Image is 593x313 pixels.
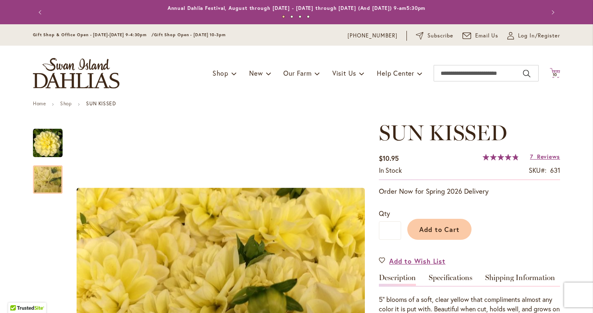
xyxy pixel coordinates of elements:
button: 10 [550,68,560,79]
a: 7 Reviews [530,153,560,160]
span: $10.95 [379,154,399,162]
button: Previous [33,4,49,21]
div: SUN KISSED [33,157,63,194]
span: 7 [530,153,533,160]
div: 631 [550,166,560,175]
span: In stock [379,166,402,174]
button: 2 of 4 [290,15,293,18]
p: Order Now for Spring 2026 Delivery [379,186,560,196]
span: Subscribe [427,32,453,40]
a: Add to Wish List [379,256,446,266]
span: Add to Wish List [389,256,446,266]
button: 1 of 4 [282,15,285,18]
span: Log In/Register [518,32,560,40]
span: 10 [553,72,558,77]
span: Gift Shop Open - [DATE] 10-3pm [154,32,226,37]
a: Log In/Register [507,32,560,40]
a: store logo [33,58,119,88]
button: 3 of 4 [299,15,301,18]
a: Specifications [429,274,472,286]
a: Annual Dahlia Festival, August through [DATE] - [DATE] through [DATE] (And [DATE]) 9-am5:30pm [168,5,426,11]
span: Our Farm [283,69,311,77]
a: Home [33,100,46,107]
span: Visit Us [332,69,356,77]
span: Reviews [537,153,560,160]
button: 4 of 4 [307,15,310,18]
span: SUN KISSED [379,120,507,146]
span: Add to Cart [419,225,460,234]
a: [PHONE_NUMBER] [348,32,397,40]
a: Shop [60,100,72,107]
span: Qty [379,209,390,218]
span: Email Us [475,32,499,40]
div: Availability [379,166,402,175]
a: Subscribe [416,32,453,40]
div: 97% [483,154,519,160]
strong: SKU [529,166,546,174]
span: Shop [212,69,229,77]
span: Gift Shop & Office Open - [DATE]-[DATE] 9-4:30pm / [33,32,154,37]
a: Shipping Information [485,274,555,286]
a: Email Us [462,32,499,40]
span: New [249,69,263,77]
button: Next [544,4,560,21]
img: SUN KISSED [33,128,63,158]
div: SUN KISSED [33,121,71,157]
span: Help Center [377,69,414,77]
strong: SUN KISSED [86,100,116,107]
a: Description [379,274,416,286]
button: Add to Cart [407,219,472,240]
iframe: Launch Accessibility Center [6,284,29,307]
